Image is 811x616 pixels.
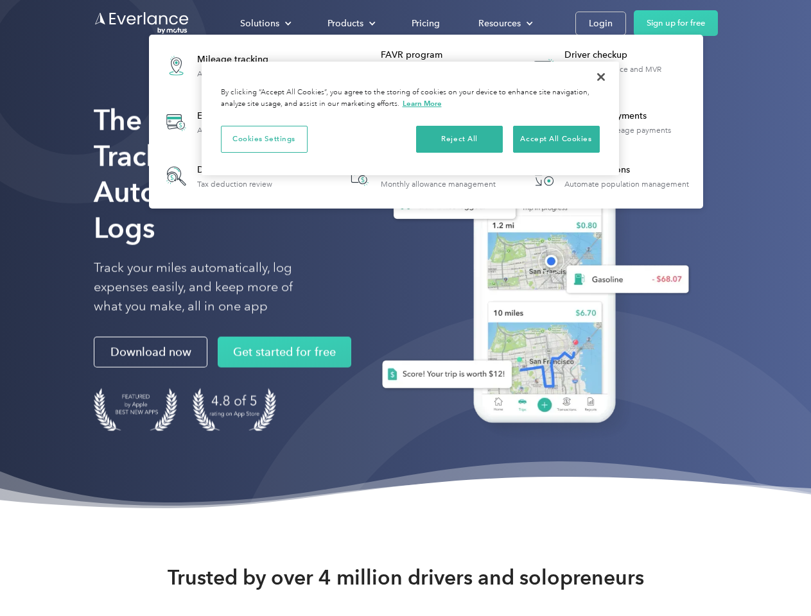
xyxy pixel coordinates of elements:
a: Deduction finderTax deduction review [155,155,279,197]
div: Solutions [240,15,279,31]
a: FAVR programFixed & Variable Rate reimbursement design & management [339,42,513,89]
div: Login [589,15,613,31]
div: HR Integrations [564,164,689,176]
img: Everlance, mileage tracker app, expense tracking app [362,122,699,442]
div: By clicking “Accept All Cookies”, you agree to the storing of cookies on your device to enhance s... [221,87,600,110]
a: Go to homepage [94,11,190,35]
div: Resources [478,15,521,31]
div: Mileage tracking [197,53,281,66]
a: Pricing [399,12,453,35]
div: Expense tracking [197,110,290,123]
nav: Products [149,35,703,209]
div: Resources [466,12,543,35]
a: Expense trackingAutomatic transaction logs [155,99,296,146]
div: Automate population management [564,180,689,189]
a: Accountable planMonthly allowance management [339,155,502,197]
a: Download now [94,337,207,368]
div: Driver checkup [564,49,696,62]
button: Close [587,63,615,91]
a: Login [575,12,626,35]
strong: Trusted by over 4 million drivers and solopreneurs [168,565,644,590]
a: Mileage trackingAutomatic mileage logs [155,42,287,89]
div: Pricing [412,15,440,31]
div: License, insurance and MVR verification [564,65,696,83]
button: Reject All [416,126,503,153]
button: Cookies Settings [221,126,308,153]
div: Automatic mileage logs [197,69,281,78]
a: More information about your privacy, opens in a new tab [403,99,442,108]
div: Tax deduction review [197,180,272,189]
a: Sign up for free [634,10,718,36]
div: Privacy [202,62,619,175]
a: Get started for free [218,337,351,368]
p: Track your miles automatically, log expenses easily, and keep more of what you make, all in one app [94,259,323,316]
img: 4.9 out of 5 stars on the app store [193,388,276,431]
button: Accept All Cookies [513,126,600,153]
div: Products [327,15,363,31]
div: Products [315,12,386,35]
div: Automatic transaction logs [197,126,290,135]
div: Solutions [227,12,302,35]
div: Cookie banner [202,62,619,175]
div: Deduction finder [197,164,272,176]
div: FAVR program [381,49,512,62]
img: Badge for Featured by Apple Best New Apps [94,388,177,431]
a: HR IntegrationsAutomate population management [523,155,695,197]
a: Driver checkupLicense, insurance and MVR verification [523,42,697,89]
div: Monthly allowance management [381,180,496,189]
